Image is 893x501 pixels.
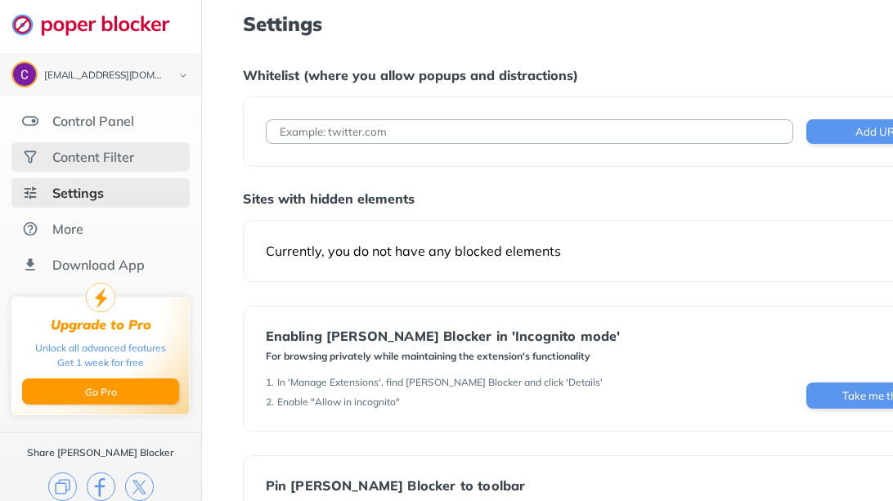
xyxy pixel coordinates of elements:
[86,283,115,312] img: upgrade-to-pro.svg
[52,185,104,201] div: Settings
[52,149,134,165] div: Content Filter
[22,257,38,273] img: download-app.svg
[22,113,38,129] img: features.svg
[277,396,400,409] div: Enable "Allow in incognito"
[266,396,274,409] div: 2 .
[27,446,174,459] div: Share [PERSON_NAME] Blocker
[44,70,165,82] div: rininoochga@gmail.com
[48,472,77,501] img: copy.svg
[266,329,621,343] div: Enabling [PERSON_NAME] Blocker in 'Incognito mode'
[35,341,166,356] div: Unlock all advanced features
[266,478,633,493] div: Pin [PERSON_NAME] Blocker to toolbar
[52,221,83,237] div: More
[22,185,38,201] img: settings-selected.svg
[22,221,38,237] img: about.svg
[51,317,151,333] div: Upgrade to Pro
[277,376,603,389] div: In 'Manage Extensions', find [PERSON_NAME] Blocker and click 'Details'
[125,472,154,501] img: x.svg
[11,13,187,36] img: logo-webpage.svg
[57,356,144,370] div: Get 1 week for free
[266,119,794,144] input: Example: twitter.com
[52,257,145,273] div: Download App
[22,378,179,405] button: Go Pro
[22,149,38,165] img: social.svg
[87,472,115,501] img: facebook.svg
[266,350,621,363] div: For browsing privately while maintaining the extension's functionality
[13,63,36,86] img: ACg8ocJ6Pr5IVTpBKVvGDIMI1jeiC4wDWNIMICM1PQkeCFdry5tFGg=s96-c
[52,113,134,129] div: Control Panel
[266,376,274,389] div: 1 .
[173,67,193,84] img: chevron-bottom-black.svg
